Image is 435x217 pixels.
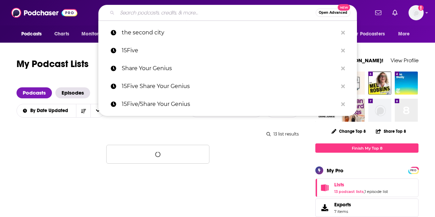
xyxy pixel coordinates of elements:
button: open menu [17,108,76,113]
button: Open AdvancedNew [316,9,350,17]
a: View Profile [391,57,418,64]
img: missing-image.png [368,99,391,122]
a: Lists [318,183,331,193]
div: 13 list results [17,131,299,137]
span: Lists [334,182,344,188]
input: Search podcasts, credits, & more... [117,7,316,18]
span: Charts [54,29,69,39]
span: Exports [334,202,351,208]
svg: Add a profile image [418,5,424,11]
p: 15Five Share Your Genius [122,77,338,95]
p: the second city [122,24,338,42]
span: By Date Updated [30,108,70,113]
a: Charts [50,28,73,41]
a: Share Your Genius [98,59,357,77]
button: Show profile menu [409,5,424,20]
span: Logged in as SarahCBreivogel [409,5,424,20]
span: Lists [315,178,418,197]
a: 15Five Share Your Genius [98,77,357,95]
span: New [338,4,350,11]
span: Exports [318,203,331,213]
h2: Choose List sort [17,104,105,118]
button: Share Top 8 [376,124,406,138]
a: 13 podcast lists [334,189,364,194]
span: For Podcasters [352,29,385,39]
h1: My Podcast Lists [17,58,89,71]
p: 15Five [122,42,338,59]
span: Monitoring [81,29,106,39]
button: open menu [17,28,51,41]
a: Finish My Top 8 [315,143,418,153]
a: PRO [409,167,417,173]
img: The Daily [395,72,418,95]
img: Podchaser - Follow, Share and Rate Podcasts [11,6,77,19]
a: 15Five [98,42,357,59]
span: Podcasts [21,29,42,39]
button: open menu [90,104,105,117]
a: Show notifications dropdown [372,7,384,19]
a: 1 episode list [365,189,388,194]
img: The Mel Robbins Podcast [368,72,391,95]
button: open menu [347,28,395,41]
span: More [398,29,410,39]
span: Open Advanced [319,11,347,14]
div: My Pro [327,167,344,174]
a: Show notifications dropdown [390,7,400,19]
a: the second city [98,24,357,42]
a: 15Five/Share Your Genius [98,95,357,113]
button: Change Top 8 [327,127,370,135]
button: open menu [77,28,115,41]
button: open menu [393,28,418,41]
a: Lists [334,182,388,188]
p: 15Five/Share Your Genius [122,95,338,113]
button: Loading [106,145,209,164]
div: Search podcasts, credits, & more... [98,5,357,21]
a: Episodes [55,87,90,98]
a: Exports [315,198,418,217]
button: Sort Direction [76,104,90,117]
a: Podcasts [17,87,52,98]
p: Share Your Genius [122,59,338,77]
img: User Profile [409,5,424,20]
span: PRO [409,168,417,173]
span: 7 items [334,209,351,214]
